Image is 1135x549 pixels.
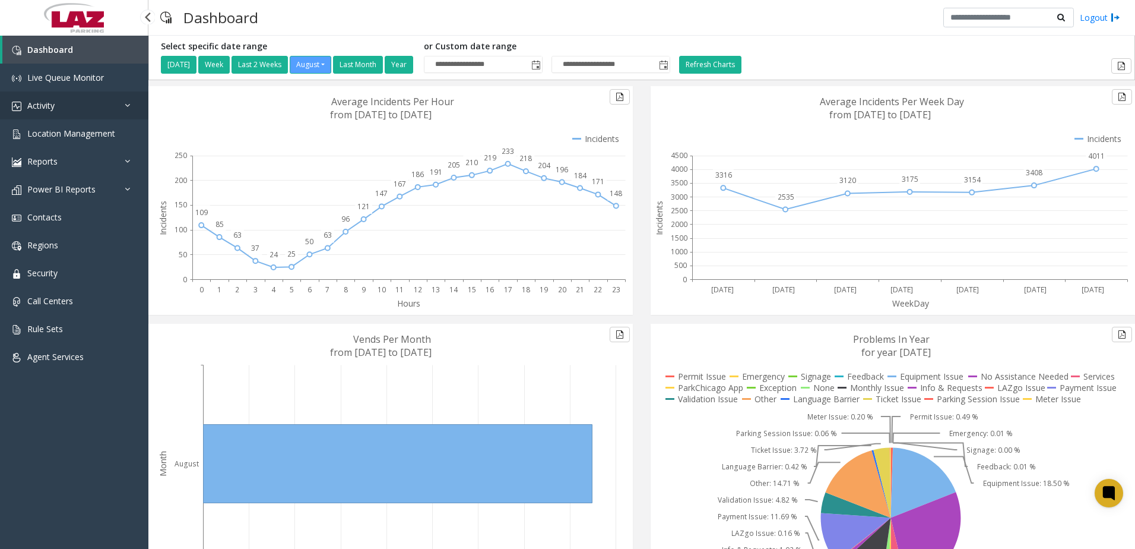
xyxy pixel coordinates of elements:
[861,346,931,359] text: for year [DATE]
[344,285,348,295] text: 8
[829,108,931,121] text: from [DATE] to [DATE]
[270,250,278,260] text: 24
[341,214,350,224] text: 96
[540,285,548,295] text: 19
[183,274,187,285] text: 0
[362,285,366,295] text: 9
[671,178,687,188] text: 3500
[432,285,440,295] text: 13
[333,56,383,74] button: Last Month
[807,412,873,422] text: Meter Issue: 0.20 %
[12,185,21,195] img: 'icon'
[718,512,797,522] text: Payment Issue: 11.69 %
[330,346,432,359] text: from [DATE] to [DATE]
[751,445,817,455] text: Ticket Issue: 3.72 %
[12,130,21,139] img: 'icon'
[175,225,187,235] text: 100
[956,285,979,295] text: [DATE]
[12,74,21,83] img: 'icon'
[12,213,21,223] img: 'icon'
[287,249,296,259] text: 25
[307,285,312,295] text: 6
[27,267,58,279] span: Security
[449,285,458,295] text: 14
[671,206,687,216] text: 2500
[983,478,1070,488] text: Equipment Issue: 18.50 %
[610,188,622,198] text: 148
[1111,11,1120,24] img: logout
[430,167,442,177] text: 191
[27,100,55,111] span: Activity
[671,233,687,243] text: 1500
[448,160,460,170] text: 205
[484,153,496,163] text: 219
[253,285,258,295] text: 3
[558,285,566,295] text: 20
[325,285,329,295] text: 7
[215,219,224,229] text: 85
[12,325,21,335] img: 'icon'
[161,42,415,52] h5: Select specific date range
[772,285,795,295] text: [DATE]
[1080,11,1120,24] a: Logout
[251,243,259,253] text: 37
[718,495,798,505] text: Validation Issue: 4.82 %
[1112,327,1132,342] button: Export to pdf
[902,174,918,184] text: 3175
[12,157,21,167] img: 'icon'
[671,192,687,202] text: 3000
[160,3,172,32] img: pageIcon
[290,285,294,295] text: 5
[736,428,837,438] text: Parking Session Issue: 0.06 %
[27,184,96,195] span: Power BI Reports
[502,146,514,156] text: 233
[529,56,542,73] span: Toggle popup
[397,298,420,309] text: Hours
[12,353,21,362] img: 'icon'
[271,285,276,295] text: 4
[395,285,404,295] text: 11
[711,285,734,295] text: [DATE]
[683,274,687,285] text: 0
[157,201,169,235] text: Incidents
[594,285,602,295] text: 22
[175,200,187,210] text: 150
[12,46,21,55] img: 'icon'
[331,95,454,108] text: Average Incidents Per Hour
[27,212,62,223] span: Contacts
[671,247,687,257] text: 1000
[324,230,332,240] text: 63
[2,36,148,64] a: Dashboard
[353,333,431,346] text: Vends Per Month
[465,157,478,168] text: 210
[217,285,221,295] text: 1
[12,297,21,307] img: 'icon'
[671,150,687,160] text: 4500
[1026,168,1042,178] text: 3408
[820,95,964,108] text: Average Incidents Per Week Day
[157,451,169,477] text: Month
[177,3,264,32] h3: Dashboard
[890,285,913,295] text: [DATE]
[12,269,21,279] img: 'icon'
[671,219,687,229] text: 2000
[504,285,512,295] text: 17
[949,428,1013,438] text: Emergency: 0.01 %
[394,179,406,189] text: 167
[12,241,21,251] img: 'icon'
[538,160,551,171] text: 204
[834,285,857,295] text: [DATE]
[910,412,978,422] text: Permit Issue: 0.49 %
[179,250,187,260] text: 50
[198,56,230,74] button: Week
[195,207,208,217] text: 109
[486,285,494,295] text: 16
[853,333,930,346] text: Problems In Year
[175,150,187,160] text: 250
[305,236,313,247] text: 50
[1024,285,1047,295] text: [DATE]
[1111,58,1131,74] button: Export to pdf
[27,44,73,55] span: Dashboard
[519,153,532,163] text: 218
[290,56,331,74] button: August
